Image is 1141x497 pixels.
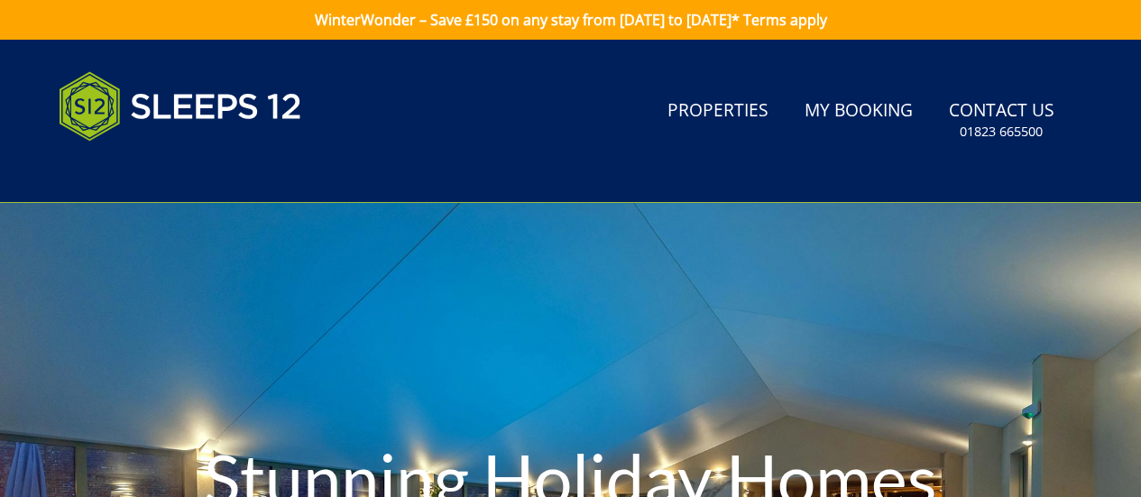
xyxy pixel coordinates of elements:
[59,61,302,152] img: Sleeps 12
[660,91,776,132] a: Properties
[960,123,1043,141] small: 01823 665500
[50,162,239,178] iframe: Customer reviews powered by Trustpilot
[797,91,920,132] a: My Booking
[942,91,1062,150] a: Contact Us01823 665500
